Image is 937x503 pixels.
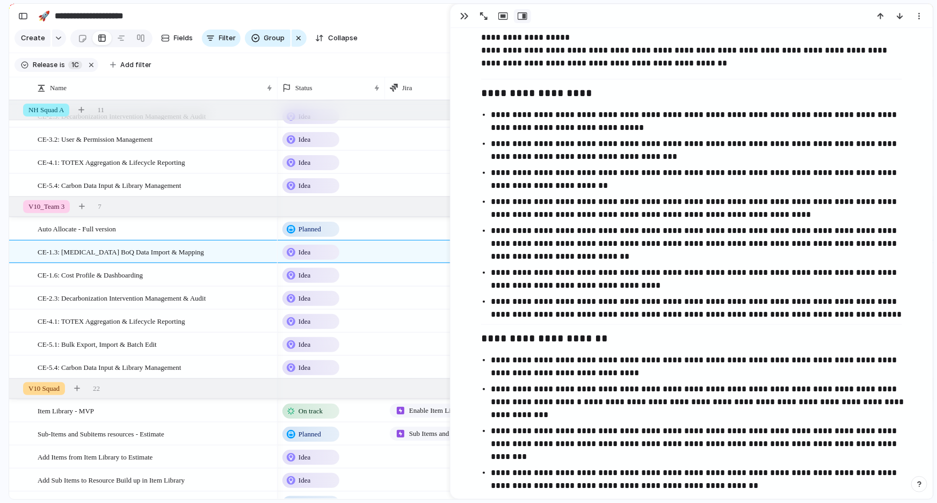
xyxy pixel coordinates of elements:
span: Idea [299,134,310,145]
span: Idea [299,452,310,463]
span: CE-4.1: TOTEX Aggregation & Lifecycle Reporting [38,315,185,327]
span: Filter [219,33,236,43]
span: Name [50,83,67,93]
a: Sub Items and Sub Items resources ( Item Library and Estimate) [390,427,488,441]
span: CE-5.4: Carbon Data Input & Library Management [38,361,181,373]
button: Fields [157,30,198,47]
span: Idea [299,339,310,350]
span: Planned [299,429,321,440]
button: Collapse [311,30,362,47]
button: Filter [202,30,241,47]
span: Release [33,60,57,70]
span: Add filter [120,60,151,70]
span: NH Squad A [28,105,64,115]
span: 11 [97,105,104,115]
span: Create [21,33,45,43]
span: Idea [299,475,310,486]
span: CE-1.3: [MEDICAL_DATA] BoQ Data Import & Mapping [38,245,204,258]
span: Idea [299,270,310,281]
button: 🚀 [35,8,53,25]
div: 🚀 [38,9,50,23]
span: V10_Team 3 [28,201,64,212]
span: CE-3.2: User & Permission Management [38,133,152,145]
span: Enable Item Library Maintenance Capabilities [409,405,469,416]
span: Planned [299,224,321,235]
span: Idea [299,180,310,191]
span: Idea [299,247,310,258]
span: Idea [299,362,310,373]
span: Add Items from Item Library to Estimate [38,450,152,463]
span: Item Library - MVP [38,404,94,417]
span: Sub Items and Sub Items resources ( Item Library and Estimate) [409,428,469,439]
span: Collapse [328,33,358,43]
span: Jira [402,83,412,93]
span: 7 [98,201,101,212]
span: CE-4.1: TOTEX Aggregation & Lifecycle Reporting [38,156,185,168]
a: Enable Item Library Maintenance Capabilities [390,404,488,418]
span: Idea [299,157,310,168]
span: CE-1.6: Cost Profile & Dashboarding [38,268,143,281]
span: Sub-Items and Subitems resources - Estimate [38,427,164,440]
span: CE-5.4: Carbon Data Input & Library Management [38,179,181,191]
span: 1C [71,60,79,70]
span: Fields [174,33,193,43]
span: Idea [299,293,310,304]
button: Group [245,30,290,47]
span: CE-5.1: Bulk Export, Import & Batch Edit [38,338,157,350]
span: Auto Allocate - Full version [38,222,116,235]
span: CE-2.3: Decarbonization Intervention Management & Audit [38,291,206,304]
span: 22 [93,383,100,394]
span: On track [299,406,323,417]
button: Add filter [104,57,158,72]
span: Group [264,33,285,43]
span: Status [295,83,313,93]
span: Idea [299,316,310,327]
span: Add Sub Items to Resource Build up in Item Library [38,473,185,486]
button: Create [14,30,50,47]
button: is [57,59,67,71]
span: is [60,60,65,70]
span: V10 Squad [28,383,60,394]
button: 1C [66,59,84,71]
